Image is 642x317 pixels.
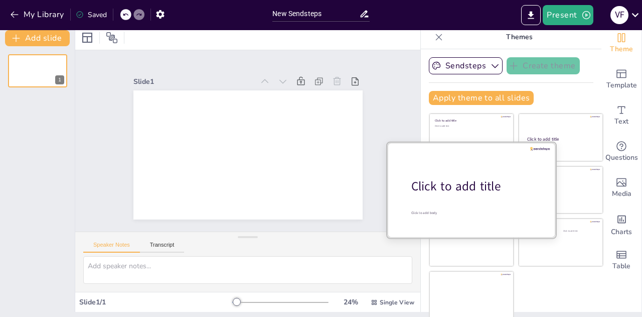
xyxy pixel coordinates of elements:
div: 1 [55,75,64,84]
div: Click to add text [527,146,593,149]
div: Layout [79,30,95,46]
div: Add ready made slides [601,61,641,97]
div: Slide 1 [133,77,254,86]
button: Create theme [507,57,580,74]
button: Add slide [5,30,70,46]
button: Present [543,5,593,25]
span: Charts [611,227,632,238]
div: Add charts and graphs [601,206,641,242]
button: Export to PowerPoint [521,5,541,25]
div: Click to add text [435,125,507,128]
span: Position [106,32,118,44]
div: Click to add title [524,171,596,175]
input: Insert title [272,7,359,21]
div: Click to add body [411,210,538,215]
button: V F [610,5,628,25]
div: Click to add title [527,136,594,142]
div: V F [610,6,628,24]
span: Template [606,80,637,91]
div: Get real-time input from your audience [601,134,641,170]
div: Change the overall theme [601,25,641,61]
div: Click to add title [435,119,507,123]
div: Click to add title [524,224,596,228]
div: Click to add title [411,178,539,195]
span: Text [614,116,628,127]
button: Transcript [140,242,185,253]
span: Single View [380,298,414,306]
span: Table [612,261,630,272]
span: Theme [610,44,633,55]
span: Questions [605,152,638,163]
button: Speaker Notes [83,242,140,253]
p: Themes [447,25,591,49]
div: 24 % [339,297,363,307]
button: Sendsteps [429,57,503,74]
div: Slide 1 / 1 [79,297,232,307]
div: Add a table [601,242,641,278]
span: Media [612,188,631,199]
div: Add images, graphics, shapes or video [601,170,641,206]
div: Click to add text [563,230,595,233]
div: Saved [76,10,107,20]
div: Add text boxes [601,97,641,134]
button: Apply theme to all slides [429,91,534,105]
button: My Library [8,7,68,23]
div: 1 [8,54,67,87]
